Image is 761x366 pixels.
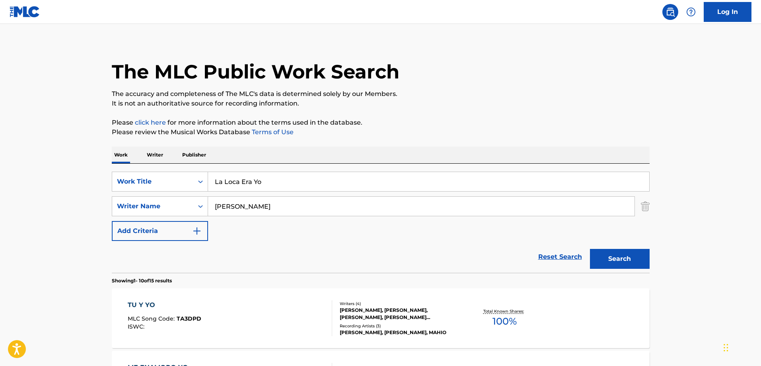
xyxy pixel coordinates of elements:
p: Please for more information about the terms used in the database. [112,118,650,127]
a: Reset Search [534,248,586,266]
p: Please review the Musical Works Database [112,127,650,137]
p: Total Known Shares: [483,308,526,314]
form: Search Form [112,172,650,273]
span: ISWC : [128,323,146,330]
img: search [666,7,675,17]
button: Add Criteria [112,221,208,241]
div: Writers ( 4 ) [340,301,460,307]
div: TU Y YO [128,300,201,310]
img: 9d2ae6d4665cec9f34b9.svg [192,226,202,236]
a: click here [135,119,166,126]
div: Recording Artists ( 3 ) [340,323,460,329]
h1: The MLC Public Work Search [112,60,399,84]
a: Log In [704,2,751,22]
a: Terms of Use [250,128,294,136]
div: Writer Name [117,202,189,211]
div: Work Title [117,177,189,186]
div: [PERSON_NAME], [PERSON_NAME], [PERSON_NAME], [PERSON_NAME] [PERSON_NAME] [340,307,460,321]
p: Publisher [180,147,208,163]
iframe: Chat Widget [721,328,761,366]
span: MLC Song Code : [128,315,177,322]
img: Delete Criterion [641,196,650,216]
span: TA3DPD [177,315,201,322]
p: It is not an authoritative source for recording information. [112,99,650,108]
a: Public Search [662,4,678,20]
div: Help [683,4,699,20]
img: MLC Logo [10,6,40,18]
div: [PERSON_NAME], [PERSON_NAME], MAHIO [340,329,460,336]
span: 100 % [492,314,517,329]
p: The accuracy and completeness of The MLC's data is determined solely by our Members. [112,89,650,99]
button: Search [590,249,650,269]
p: Showing 1 - 10 of 15 results [112,277,172,284]
p: Work [112,147,130,163]
div: Drag [724,336,728,360]
p: Writer [144,147,165,163]
a: TU Y YOMLC Song Code:TA3DPDISWC:Writers (4)[PERSON_NAME], [PERSON_NAME], [PERSON_NAME], [PERSON_N... [112,288,650,348]
img: help [686,7,696,17]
